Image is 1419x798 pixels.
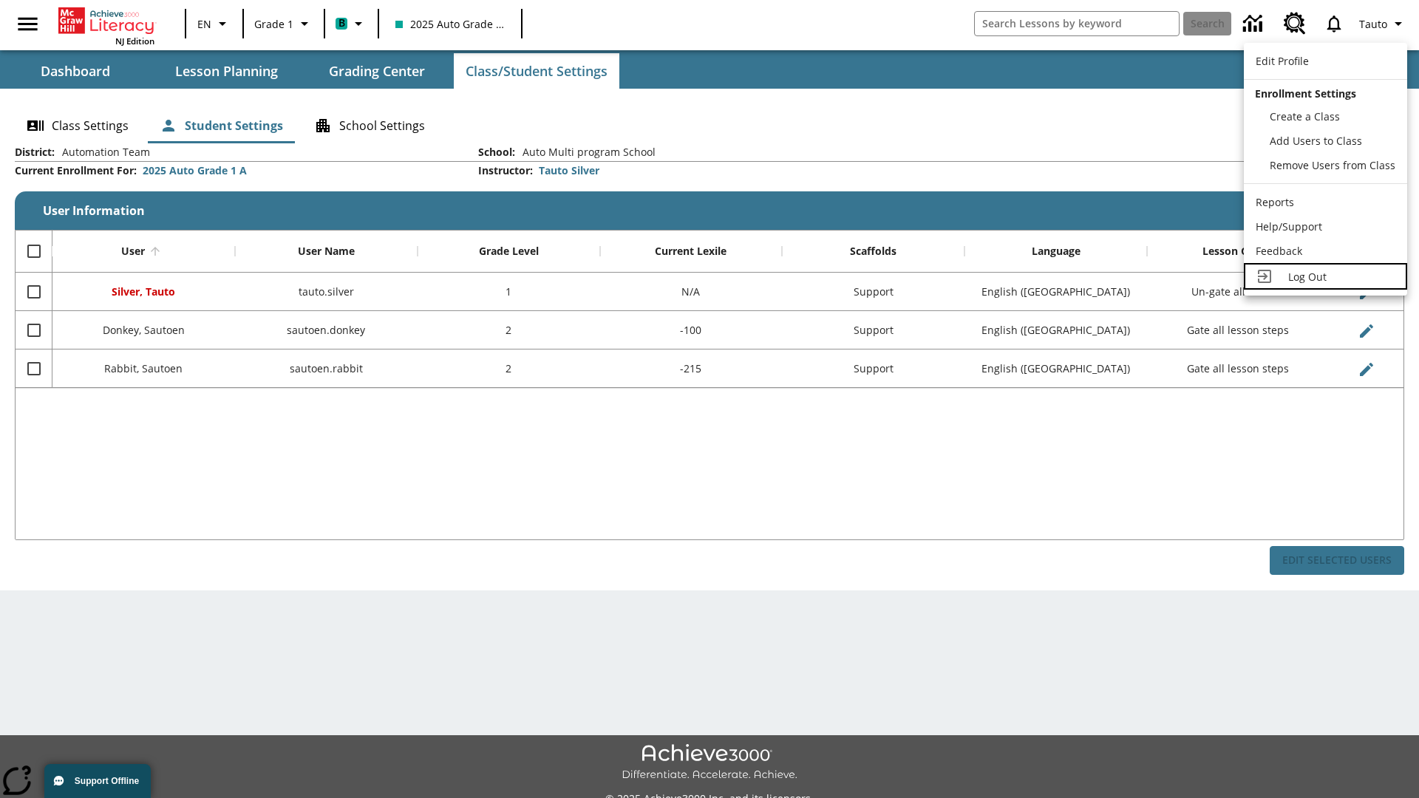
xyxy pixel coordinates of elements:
[1270,109,1340,123] span: Create a Class
[1256,219,1322,233] span: Help/Support
[1256,195,1294,209] span: Reports
[1270,158,1395,172] span: Remove Users from Class
[1256,54,1309,68] span: Edit Profile
[1255,86,1356,100] span: Enrollment Settings
[1270,134,1362,148] span: Add Users to Class
[1288,270,1327,284] span: Log Out
[1256,244,1302,258] span: Feedback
